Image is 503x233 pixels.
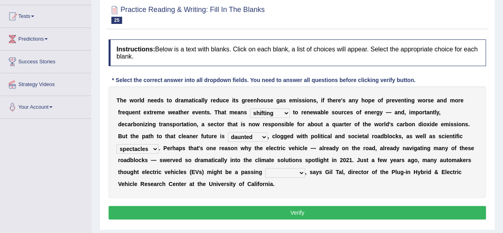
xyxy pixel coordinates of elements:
b: f [359,109,361,116]
b: o [408,121,412,127]
b: w [418,97,422,104]
b: y [436,109,439,116]
b: o [136,121,140,127]
b: x [427,121,430,127]
b: n [352,97,355,104]
b: d [401,109,404,116]
b: t [167,97,169,104]
b: a [339,121,342,127]
b: n [401,97,404,104]
b: i [456,121,458,127]
b: s [161,97,164,104]
b: e [198,109,202,116]
b: r [120,109,122,116]
b: o [356,109,359,116]
b: o [134,97,138,104]
b: v [195,109,198,116]
b: e [151,97,154,104]
b: v [395,97,398,104]
b: r [151,109,153,116]
b: o [455,97,458,104]
b: s [281,121,284,127]
b: m [157,109,161,116]
b: u [264,97,267,104]
b: g [276,97,280,104]
button: Verify [109,206,486,219]
b: n [462,121,465,127]
b: T [117,97,120,104]
b: e [123,97,126,104]
b: s [283,97,286,104]
b: m [229,109,234,116]
b: e [234,109,237,116]
b: r [349,121,351,127]
b: n [201,109,205,116]
b: c [223,97,226,104]
b: w [168,109,172,116]
b: t [182,121,184,127]
b: c [396,121,400,127]
b: s [427,97,431,104]
b: r [458,97,460,104]
b: i [406,97,408,104]
b: h [229,121,233,127]
b: n [408,97,411,104]
b: i [421,121,423,127]
b: e [460,97,464,104]
b: s [313,97,317,104]
b: b [405,121,408,127]
b: t [150,109,151,116]
b: r [301,109,303,116]
b: f [358,121,360,127]
b: i [232,97,233,104]
b: B [118,133,122,139]
b: s [207,109,210,116]
b: r [211,97,213,104]
b: l [324,109,325,116]
b: s [299,97,302,104]
b: y [204,97,208,104]
b: a [181,97,184,104]
b: s [451,121,454,127]
a: Your Account [0,96,91,116]
b: m [410,109,415,116]
b: a [163,121,166,127]
a: Success Stories [0,51,91,70]
b: e [291,121,294,127]
b: o [379,121,382,127]
b: o [176,121,180,127]
b: l [384,121,386,127]
b: e [153,109,157,116]
b: a [426,109,429,116]
b: t [424,109,426,116]
b: e [172,109,175,116]
b: f [322,97,324,104]
b: u [317,121,321,127]
b: w [313,109,317,116]
b: p [386,97,390,104]
b: n [140,121,143,127]
b: d [175,97,179,104]
b: o [299,121,303,127]
b: a [201,121,204,127]
b: e [347,109,350,116]
b: r [342,121,344,127]
b: l [435,109,436,116]
b: d [443,97,447,104]
b: e [435,121,438,127]
b: a [175,109,179,116]
b: f [297,121,299,127]
b: o [190,121,194,127]
b: s [465,121,468,127]
b: o [219,121,222,127]
b: n [253,97,257,104]
b: t [179,109,181,116]
b: r [336,97,338,104]
b: e [247,97,251,104]
b: b [286,121,289,127]
a: Strategy Videos [0,73,91,93]
b: e [144,109,147,116]
b: a [237,109,241,116]
b: s [244,109,247,116]
b: r [425,97,427,104]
